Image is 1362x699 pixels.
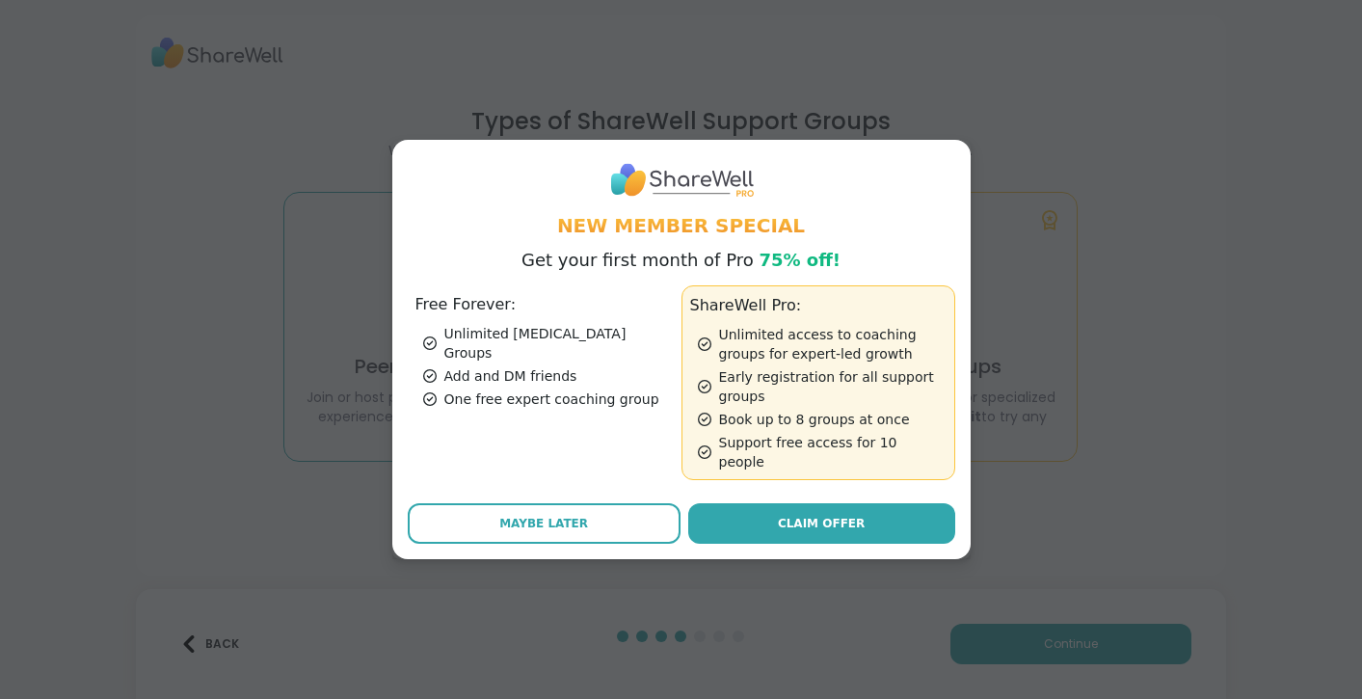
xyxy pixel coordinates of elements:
[698,410,947,429] div: Book up to 8 groups at once
[690,294,947,317] h3: ShareWell Pro:
[698,325,947,363] div: Unlimited access to coaching groups for expert-led growth
[423,366,674,386] div: Add and DM friends
[408,212,955,239] h1: New Member Special
[698,367,947,406] div: Early registration for all support groups
[521,247,841,274] p: Get your first month of Pro
[415,293,674,316] h3: Free Forever:
[408,503,681,544] button: Maybe Later
[609,155,754,204] img: ShareWell Logo
[499,515,588,532] span: Maybe Later
[698,433,947,471] div: Support free access for 10 people
[778,515,865,532] span: Claim Offer
[759,250,841,270] span: 75% off!
[423,324,674,363] div: Unlimited [MEDICAL_DATA] Groups
[423,390,674,409] div: One free expert coaching group
[688,503,955,544] a: Claim Offer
